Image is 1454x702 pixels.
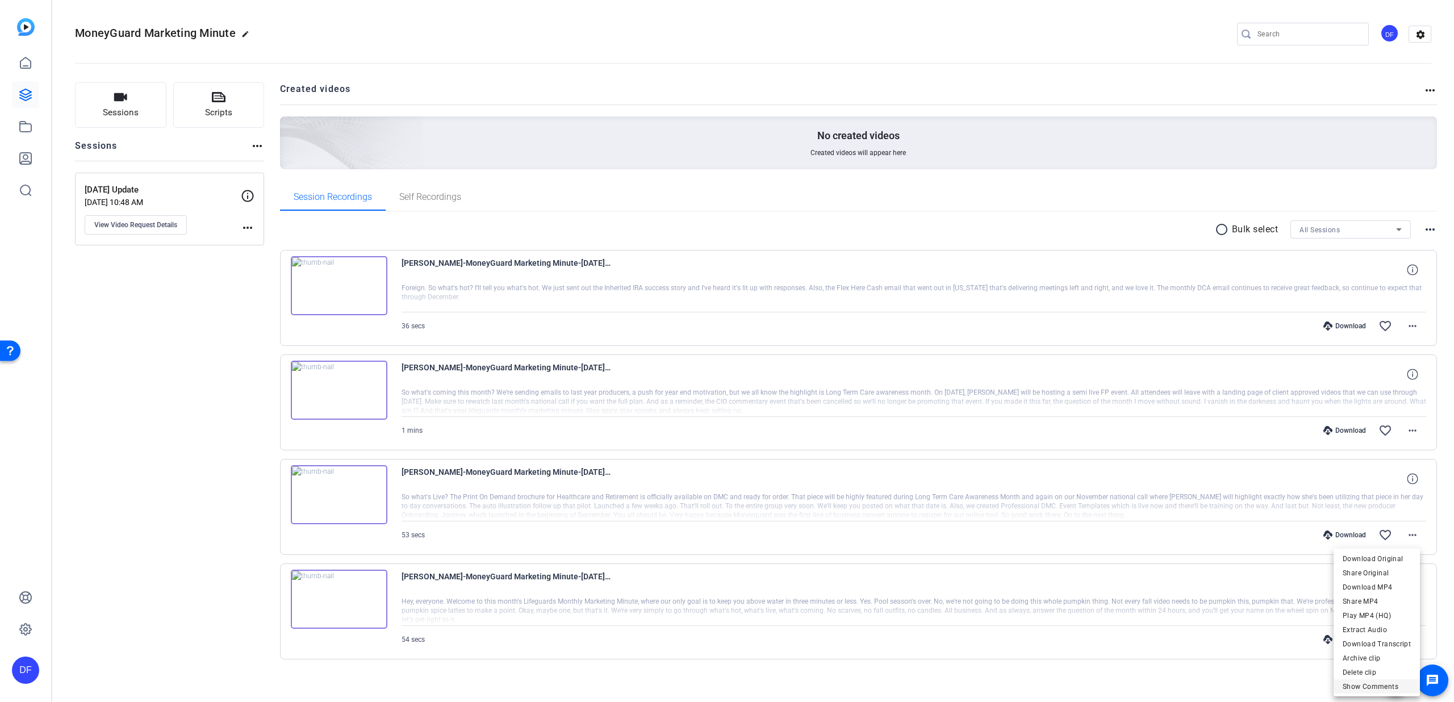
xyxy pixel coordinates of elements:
span: Share Original [1343,566,1411,580]
span: Archive clip [1343,651,1411,665]
span: Show Comments [1343,680,1411,693]
span: Play MP4 (HQ) [1343,609,1411,622]
span: Delete clip [1343,666,1411,679]
span: Download Transcript [1343,637,1411,651]
span: Download MP4 [1343,580,1411,594]
span: Share MP4 [1343,595,1411,608]
span: Extract Audio [1343,623,1411,637]
span: Download Original [1343,552,1411,566]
